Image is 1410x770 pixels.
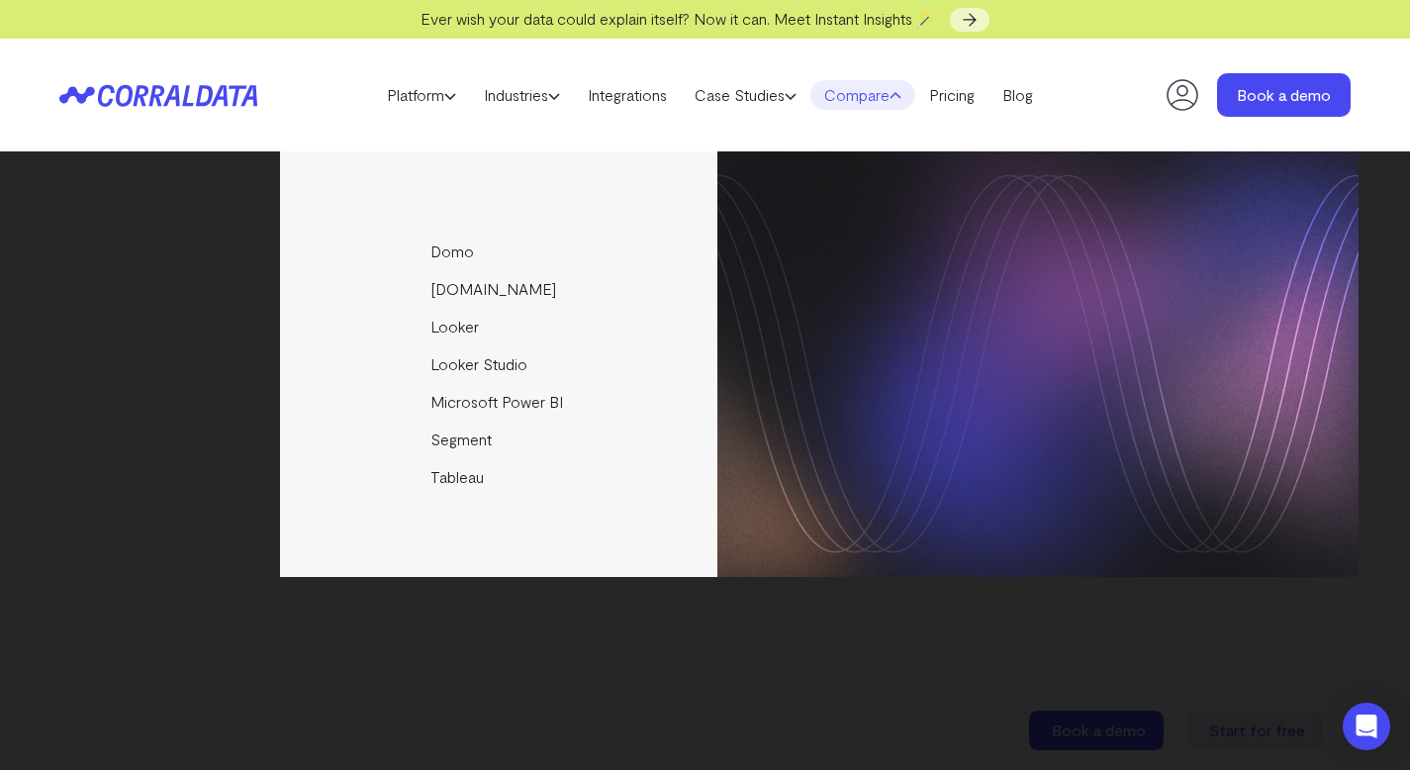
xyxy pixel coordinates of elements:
[280,233,720,270] a: Domo
[1217,73,1351,117] a: Book a demo
[574,80,681,110] a: Integrations
[280,345,720,383] a: Looker Studio
[280,421,720,458] a: Segment
[373,80,470,110] a: Platform
[915,80,988,110] a: Pricing
[1343,703,1390,750] div: Open Intercom Messenger
[280,383,720,421] a: Microsoft Power BI
[280,458,720,496] a: Tableau
[988,80,1047,110] a: Blog
[421,9,936,28] span: Ever wish your data could explain itself? Now it can. Meet Instant Insights 🪄
[280,270,720,308] a: [DOMAIN_NAME]
[810,80,915,110] a: Compare
[681,80,810,110] a: Case Studies
[280,308,720,345] a: Looker
[470,80,574,110] a: Industries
